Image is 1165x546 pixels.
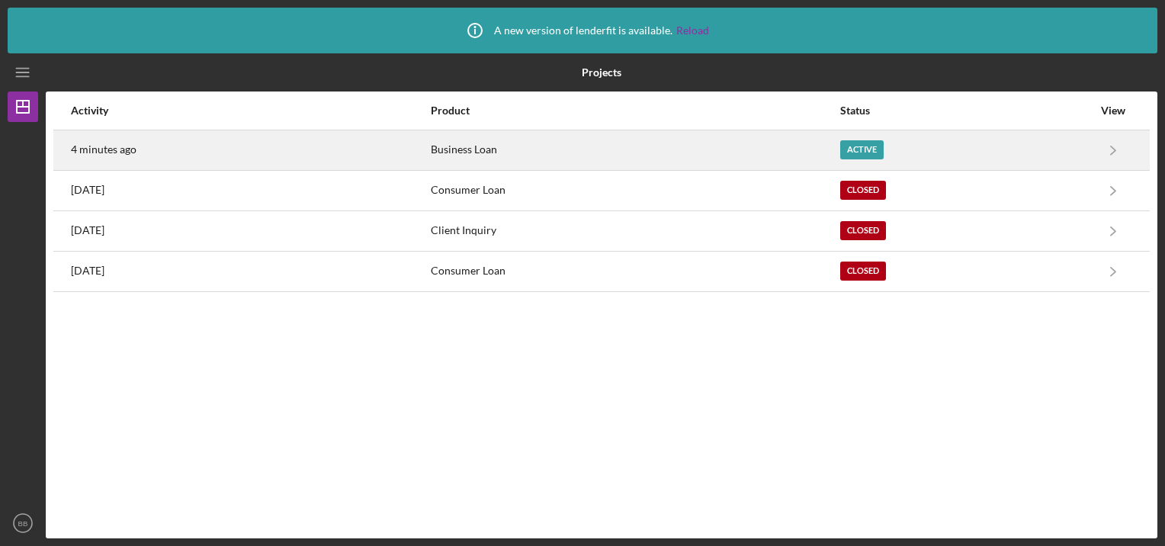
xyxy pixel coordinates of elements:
[840,104,1093,117] div: Status
[431,104,839,117] div: Product
[582,66,621,79] b: Projects
[431,252,839,291] div: Consumer Loan
[840,181,886,200] div: Closed
[840,140,884,159] div: Active
[71,104,429,117] div: Activity
[8,508,38,538] button: BB
[71,143,136,156] time: 2025-09-16 20:07
[676,24,709,37] a: Reload
[431,212,839,250] div: Client Inquiry
[71,224,104,236] time: 2025-04-30 21:10
[431,131,839,169] div: Business Loan
[456,11,709,50] div: A new version of lenderfit is available.
[840,221,886,240] div: Closed
[1094,104,1132,117] div: View
[840,262,886,281] div: Closed
[71,265,104,277] time: 2024-12-04 05:21
[71,184,104,196] time: 2025-06-11 18:49
[18,519,28,528] text: BB
[431,172,839,210] div: Consumer Loan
